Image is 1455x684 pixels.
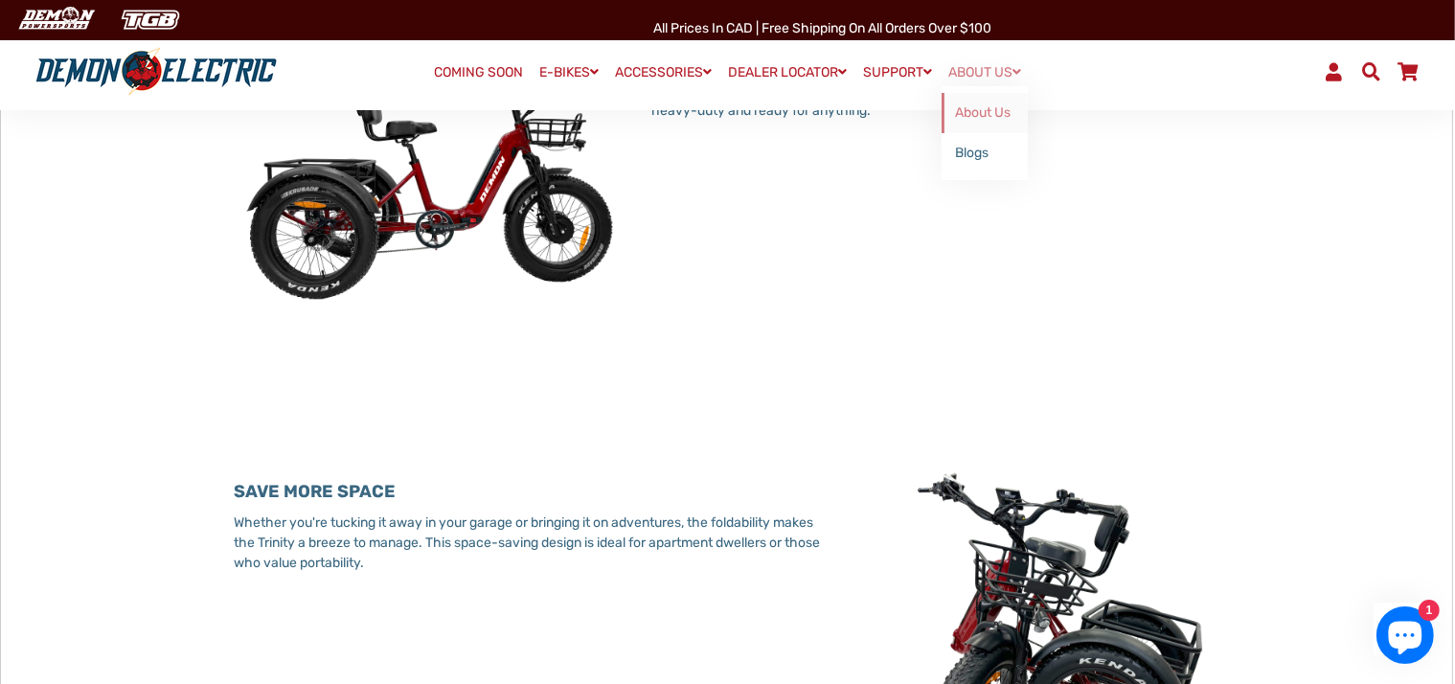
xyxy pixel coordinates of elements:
[427,59,530,86] a: COMING SOON
[234,513,831,573] p: Whether you're tucking it away in your garage or bringing it on adventures, the foldability makes...
[856,58,939,86] a: SUPPORT
[653,20,991,36] span: All Prices in CAD | Free shipping on all orders over $100
[533,58,605,86] a: E-BIKES
[942,93,1028,133] a: About Us
[29,47,284,97] img: Demon Electric logo
[721,58,853,86] a: DEALER LOCATOR
[942,58,1028,86] a: ABOUT US
[942,133,1028,173] a: Blogs
[234,482,831,503] h3: SAVE MORE SPACE
[1371,606,1440,669] inbox-online-store-chat: Shopify online store chat
[608,58,718,86] a: ACCESSORIES
[111,4,190,35] img: TGB Canada
[10,4,102,35] img: Demon Electric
